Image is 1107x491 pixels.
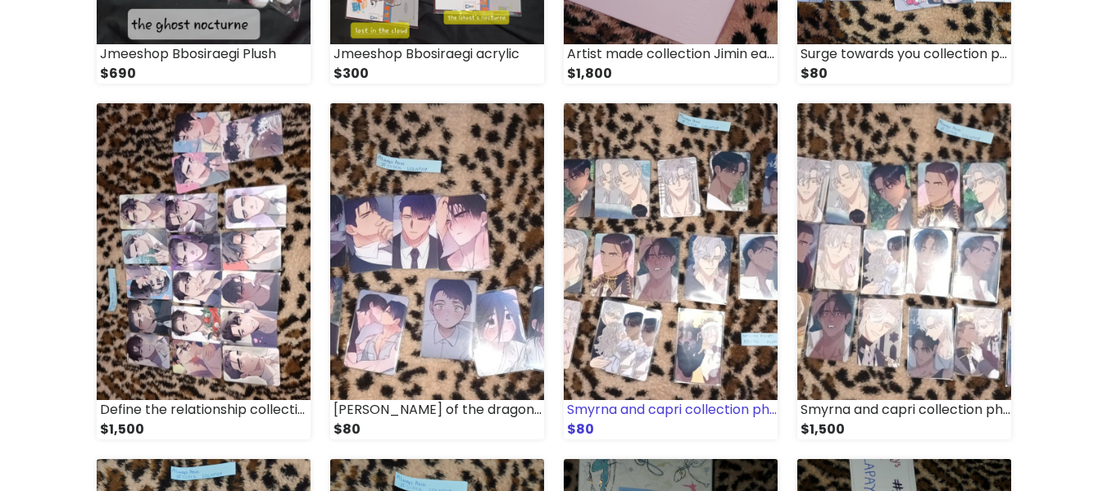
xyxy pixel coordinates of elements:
div: $1,500 [797,420,1011,439]
div: Smyrna and capri collection photocards [564,400,778,420]
div: $1,800 [564,64,778,84]
div: $80 [330,420,544,439]
a: Define the relationship collection photocards $1,500 [97,103,311,439]
div: [PERSON_NAME] of the dragon collection photocards [330,400,544,420]
div: $300 [330,64,544,84]
div: Smyrna and capri collection photocards SET [797,400,1011,420]
div: Jmeeshop Bbosiraegi acrylic [330,44,544,64]
a: Smyrna and capri collection photocards SET $1,500 [797,103,1011,439]
a: [PERSON_NAME] of the dragon collection photocards $80 [330,103,544,439]
img: small_1736209581809.jpeg [97,103,311,400]
div: Define the relationship collection photocards [97,400,311,420]
div: Surge towards you collection photocards [797,44,1011,64]
div: $690 [97,64,311,84]
img: small_1736209428816.jpeg [564,103,778,400]
div: $1,500 [97,420,311,439]
div: Jmeeshop Bbosiraegi Plush [97,44,311,64]
a: Smyrna and capri collection photocards $80 [564,103,778,439]
img: small_1736209521593.jpeg [330,103,544,400]
div: $80 [564,420,778,439]
img: small_1736209274745.jpeg [797,103,1011,400]
div: $80 [797,64,1011,84]
div: Artist made collection Jimin earring [564,44,778,64]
